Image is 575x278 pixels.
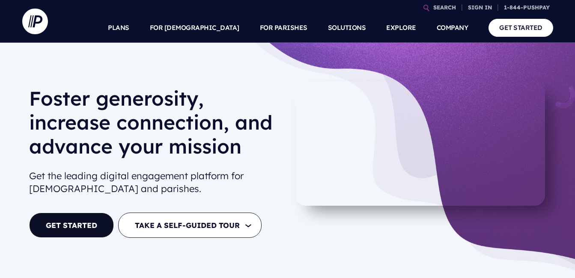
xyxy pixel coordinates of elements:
a: SOLUTIONS [328,13,366,43]
a: COMPANY [437,13,468,43]
a: GET STARTED [489,19,553,36]
a: EXPLORE [386,13,416,43]
a: FOR [DEMOGRAPHIC_DATA] [150,13,239,43]
button: TAKE A SELF-GUIDED TOUR [118,213,262,238]
a: GET STARTED [29,213,114,238]
a: PLANS [108,13,129,43]
a: FOR PARISHES [260,13,307,43]
h2: Get the leading digital engagement platform for [DEMOGRAPHIC_DATA] and parishes. [29,166,281,199]
h1: Foster generosity, increase connection, and advance your mission [29,86,281,165]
